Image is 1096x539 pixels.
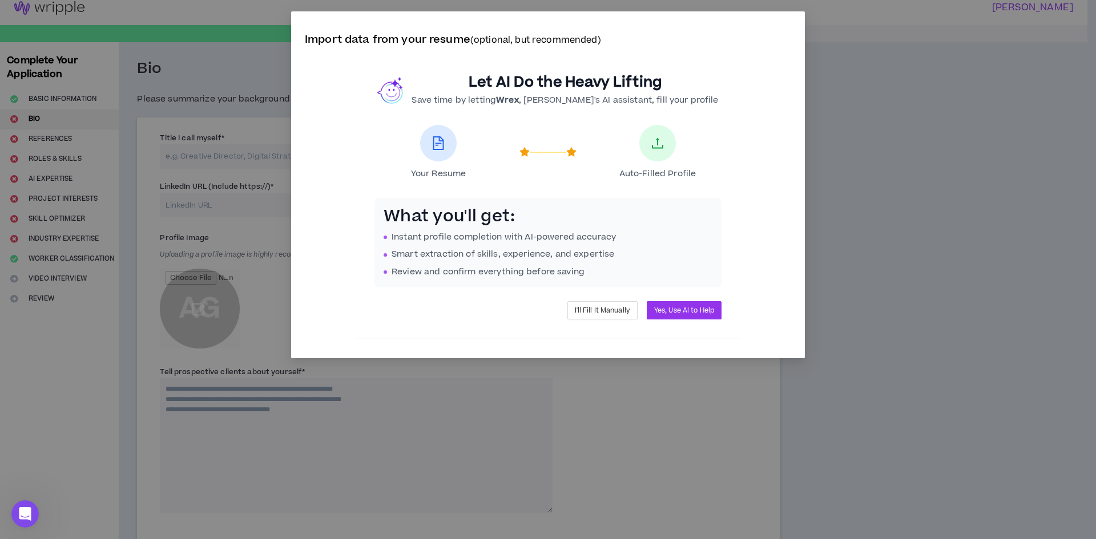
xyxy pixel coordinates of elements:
span: star [566,147,577,157]
button: Close [774,11,805,42]
span: Yes, Use AI to Help [654,305,714,316]
small: (optional, but recommended) [470,34,601,46]
img: wrex.png [377,76,405,104]
li: Review and confirm everything before saving [384,266,712,278]
li: Instant profile completion with AI-powered accuracy [384,231,712,244]
span: upload [651,136,664,150]
iframe: Intercom live chat [11,500,39,528]
button: Yes, Use AI to Help [647,301,722,319]
p: Import data from your resume [305,32,791,48]
span: file-text [432,136,445,150]
span: Your Resume [411,168,466,180]
span: Auto-Filled Profile [619,168,696,180]
li: Smart extraction of skills, experience, and expertise [384,248,712,261]
span: star [519,147,530,157]
button: I'll Fill It Manually [567,301,638,319]
h3: What you'll get: [384,207,712,226]
b: Wrex [496,94,519,106]
h2: Let AI Do the Heavy Lifting [412,74,718,92]
span: I'll Fill It Manually [575,305,630,316]
p: Save time by letting , [PERSON_NAME]'s AI assistant, fill your profile [412,94,718,107]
